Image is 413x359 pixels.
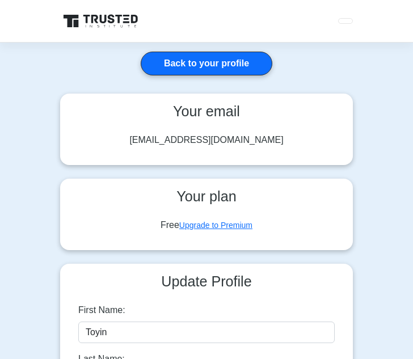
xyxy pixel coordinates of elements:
button: Toggle navigation [338,18,353,24]
h3: Your plan [69,188,344,205]
h3: Your email [69,103,344,120]
a: Upgrade to Premium [179,221,252,230]
div: [EMAIL_ADDRESS][DOMAIN_NAME] [78,133,335,147]
h3: Update Profile [69,273,344,290]
div: Free [78,218,335,232]
label: First Name: [78,303,125,317]
a: Back to your profile [141,52,272,75]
